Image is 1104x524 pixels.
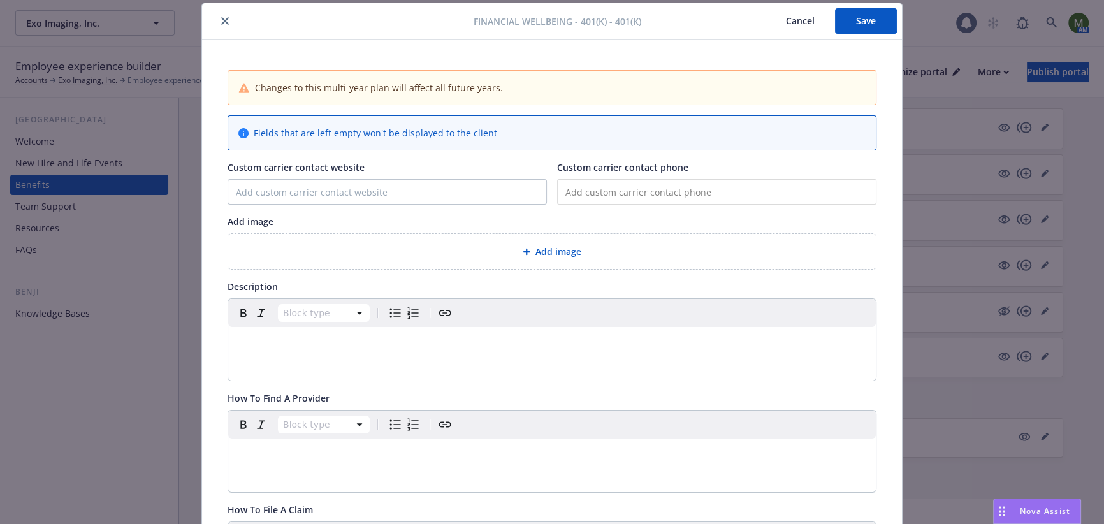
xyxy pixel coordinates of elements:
[835,8,897,34] button: Save
[557,161,688,173] span: Custom carrier contact phone
[1020,506,1070,516] span: Nova Assist
[766,8,835,34] button: Cancel
[252,416,270,433] button: Italic
[228,215,273,228] span: Add image
[228,439,876,469] div: editable markdown
[278,416,370,433] button: Block type
[228,161,365,173] span: Custom carrier contact website
[994,499,1010,523] div: Drag to move
[386,416,422,433] div: toggle group
[436,304,454,322] button: Create link
[404,304,422,322] button: Numbered list
[386,416,404,433] button: Bulleted list
[474,15,641,28] span: Financial Wellbeing - 401(k) - 401(k)
[217,13,233,29] button: close
[404,416,422,433] button: Numbered list
[228,233,876,270] div: Add image
[235,416,252,433] button: Bold
[436,416,454,433] button: Create link
[228,392,330,404] span: How To Find A Provider
[228,180,546,204] input: Add custom carrier contact website
[228,280,278,293] span: Description
[535,245,581,258] span: Add image
[993,499,1081,524] button: Nova Assist
[255,81,503,94] span: Changes to this multi-year plan will affect all future years.
[386,304,422,322] div: toggle group
[557,179,876,205] input: Add custom carrier contact phone
[252,304,270,322] button: Italic
[228,327,876,358] div: editable markdown
[235,304,252,322] button: Bold
[228,504,313,516] span: How To File A Claim
[386,304,404,322] button: Bulleted list
[278,304,370,322] button: Block type
[254,126,497,140] span: Fields that are left empty won't be displayed to the client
